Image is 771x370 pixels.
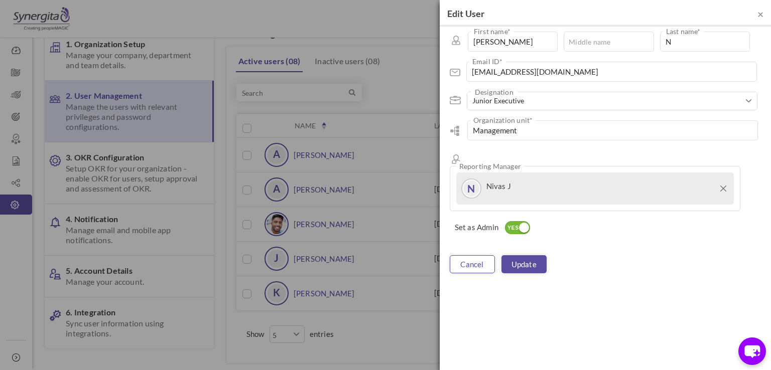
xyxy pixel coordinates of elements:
button: Junior Executive [467,92,757,110]
span: × [757,8,763,20]
span: Junior Executive [472,96,744,106]
div: YES [505,224,522,233]
button: chat-button [738,337,766,365]
button: Close [757,9,763,19]
a: cancel [450,255,495,273]
label: Nivas J [486,181,511,191]
i: Organization unit [450,126,460,136]
span: Designation [450,96,460,106]
i: Reporting Manager [450,153,463,166]
a: Update [501,255,547,273]
label: Designation [471,87,518,97]
i: Name [450,34,463,47]
h4: Edit User [447,8,763,21]
i: Email Id [450,69,460,76]
label: Set as Admin [455,222,498,232]
a: N [462,179,480,198]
